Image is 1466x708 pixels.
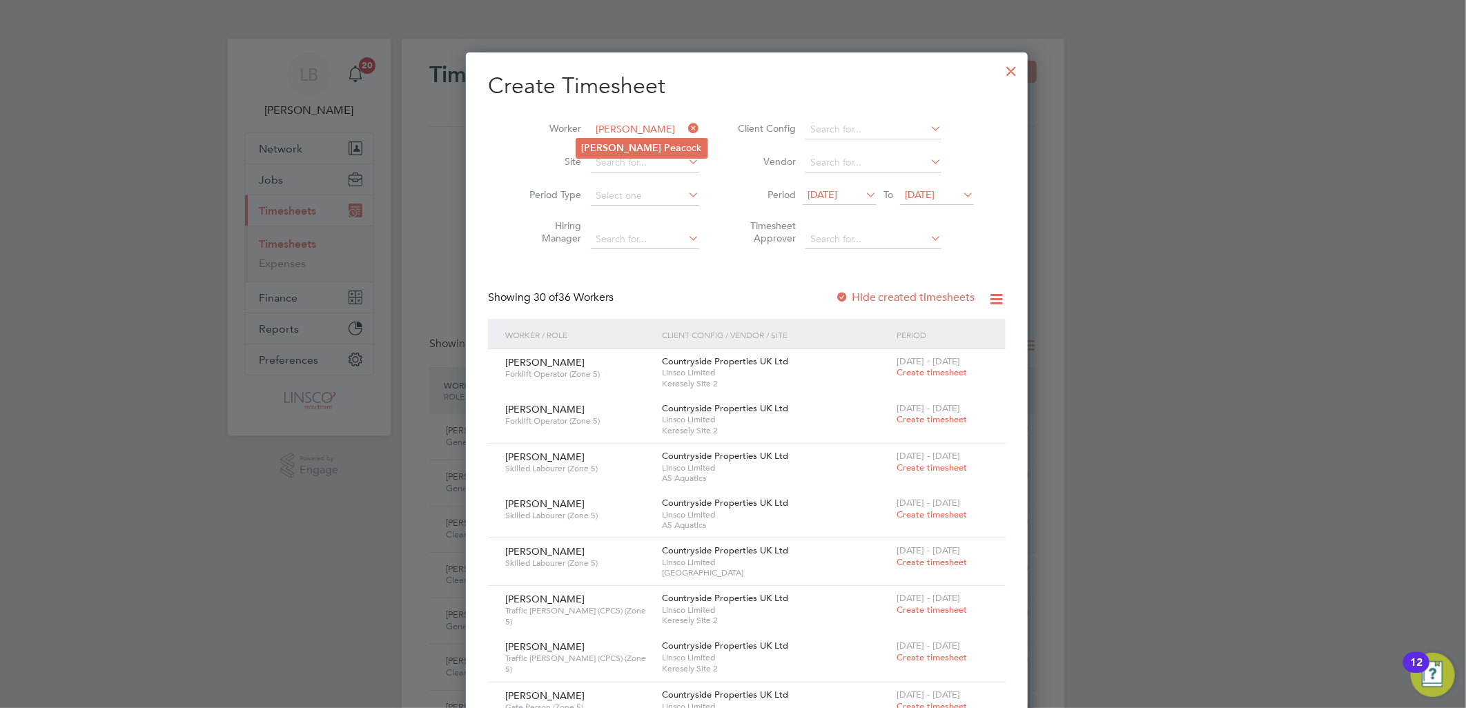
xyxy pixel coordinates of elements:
[662,615,890,626] span: Keresely Site 2
[734,219,796,244] label: Timesheet Approver
[505,653,652,674] span: Traffic [PERSON_NAME] (CPCS) (Zone 5)
[662,378,890,389] span: Keresely Site 2
[662,652,890,663] span: Linsco Limited
[505,403,585,415] span: [PERSON_NAME]
[582,142,662,154] b: [PERSON_NAME]
[897,497,961,509] span: [DATE] - [DATE]
[662,497,788,509] span: Countryside Properties UK Ltd
[591,120,699,139] input: Search for...
[1411,653,1455,697] button: Open Resource Center, 12 new notifications
[897,689,961,700] span: [DATE] - [DATE]
[662,544,788,556] span: Countryside Properties UK Ltd
[505,510,652,521] span: Skilled Labourer (Zone 5)
[897,509,968,520] span: Create timesheet
[897,366,968,378] span: Create timesheet
[905,188,935,201] span: [DATE]
[662,567,890,578] span: [GEOGRAPHIC_DATA]
[805,120,941,139] input: Search for...
[662,450,788,462] span: Countryside Properties UK Ltd
[1410,662,1423,680] div: 12
[897,592,961,604] span: [DATE] - [DATE]
[662,604,890,616] span: Linsco Limited
[591,230,699,249] input: Search for...
[662,462,890,473] span: Linsco Limited
[897,355,961,367] span: [DATE] - [DATE]
[897,544,961,556] span: [DATE] - [DATE]
[662,557,890,568] span: Linsco Limited
[505,640,585,653] span: [PERSON_NAME]
[897,462,968,473] span: Create timesheet
[897,640,961,651] span: [DATE] - [DATE]
[576,139,707,157] li: cock
[897,402,961,414] span: [DATE] - [DATE]
[665,142,682,154] b: Pea
[662,640,788,651] span: Countryside Properties UK Ltd
[519,219,581,244] label: Hiring Manager
[897,556,968,568] span: Create timesheet
[662,663,890,674] span: Keresely Site 2
[488,291,616,305] div: Showing
[662,367,890,378] span: Linsco Limited
[734,155,796,168] label: Vendor
[505,558,652,569] span: Skilled Labourer (Zone 5)
[505,451,585,463] span: [PERSON_NAME]
[658,319,894,351] div: Client Config / Vendor / Site
[591,153,699,173] input: Search for...
[505,498,585,510] span: [PERSON_NAME]
[519,155,581,168] label: Site
[505,415,652,426] span: Forklift Operator (Zone 5)
[835,291,975,304] label: Hide created timesheets
[505,368,652,380] span: Forklift Operator (Zone 5)
[505,463,652,474] span: Skilled Labourer (Zone 5)
[488,72,1006,101] h2: Create Timesheet
[662,355,788,367] span: Countryside Properties UK Ltd
[662,473,890,484] span: A5 Aquatics
[502,319,658,351] div: Worker / Role
[519,188,581,201] label: Period Type
[662,592,788,604] span: Countryside Properties UK Ltd
[591,186,699,206] input: Select one
[734,122,796,135] label: Client Config
[662,425,890,436] span: Keresely Site 2
[662,520,890,531] span: A5 Aquatics
[534,291,614,304] span: 36 Workers
[505,356,585,368] span: [PERSON_NAME]
[805,230,941,249] input: Search for...
[662,689,788,700] span: Countryside Properties UK Ltd
[534,291,558,304] span: 30 of
[519,122,581,135] label: Worker
[897,604,968,616] span: Create timesheet
[897,413,968,425] span: Create timesheet
[505,593,585,605] span: [PERSON_NAME]
[897,651,968,663] span: Create timesheet
[734,188,796,201] label: Period
[808,188,837,201] span: [DATE]
[894,319,992,351] div: Period
[662,402,788,414] span: Countryside Properties UK Ltd
[662,414,890,425] span: Linsco Limited
[505,605,652,627] span: Traffic [PERSON_NAME] (CPCS) (Zone 5)
[505,689,585,702] span: [PERSON_NAME]
[897,450,961,462] span: [DATE] - [DATE]
[505,545,585,558] span: [PERSON_NAME]
[879,186,897,204] span: To
[805,153,941,173] input: Search for...
[662,509,890,520] span: Linsco Limited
